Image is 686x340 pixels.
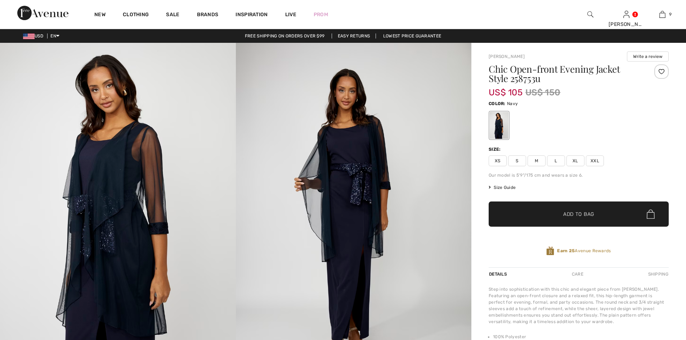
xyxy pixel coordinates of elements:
[166,12,179,19] a: Sale
[609,21,644,28] div: [PERSON_NAME]
[23,33,35,39] img: US Dollar
[525,86,560,99] span: US$ 150
[377,33,447,38] a: Lowest Price Guarantee
[587,10,593,19] img: search the website
[489,155,507,166] span: XS
[197,12,219,19] a: Brands
[23,33,46,38] span: USD
[123,12,149,19] a: Clothing
[94,12,106,19] a: New
[669,11,672,18] span: 9
[489,286,669,325] div: Step into sophistication with this chic and elegant piece from [PERSON_NAME]. Featuring an open-f...
[332,33,376,38] a: Easy Returns
[627,51,669,62] button: Write a review
[507,101,518,106] span: Navy
[489,80,523,98] span: US$ 105
[489,54,525,59] a: [PERSON_NAME]
[17,6,68,20] img: 1ère Avenue
[489,146,502,153] div: Size:
[623,10,629,19] img: My Info
[546,246,554,256] img: Avenue Rewards
[50,33,59,38] span: EN
[314,11,328,18] a: Prom
[547,155,565,166] span: L
[528,155,546,166] span: M
[489,172,669,178] div: Our model is 5'9"/175 cm and wears a size 6.
[645,10,680,19] a: 9
[623,11,629,18] a: Sign In
[489,184,516,191] span: Size Guide
[236,12,268,19] span: Inspiration
[508,155,526,166] span: S
[493,334,669,340] li: 100% Polyester
[489,268,509,281] div: Details
[659,10,665,19] img: My Bag
[239,33,331,38] a: Free shipping on orders over $99
[489,64,639,83] h1: Chic Open-front Evening Jacket Style 258753u
[490,112,508,139] div: Navy
[489,101,506,106] span: Color:
[489,201,669,227] button: Add to Bag
[285,11,296,18] a: Live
